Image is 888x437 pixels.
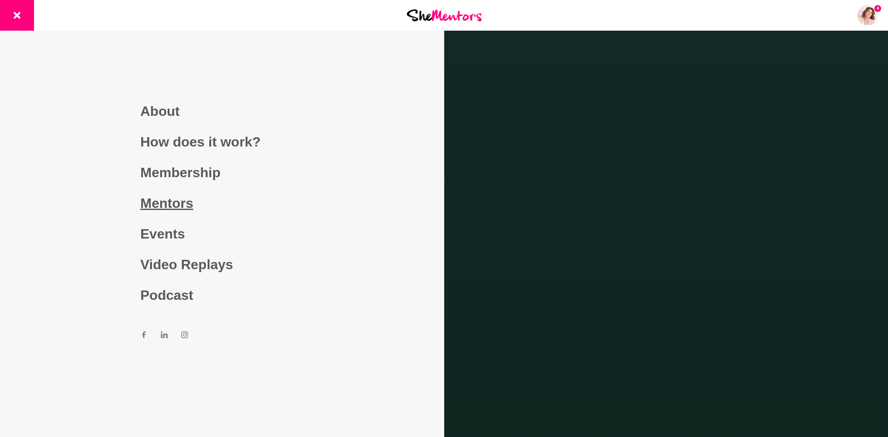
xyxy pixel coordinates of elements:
a: Podcast [140,280,304,310]
a: Amanda Greenman4 [857,5,878,26]
a: About [140,96,304,126]
a: Mentors [140,188,304,218]
img: She Mentors Logo [407,9,482,21]
a: Facebook [140,331,147,341]
a: Video Replays [140,249,304,280]
img: Amanda Greenman [857,5,878,26]
a: Membership [140,157,304,188]
a: Events [140,218,304,249]
a: Instagram [181,331,188,341]
span: 4 [874,5,881,12]
a: LinkedIn [161,331,168,341]
a: How does it work? [140,126,304,157]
